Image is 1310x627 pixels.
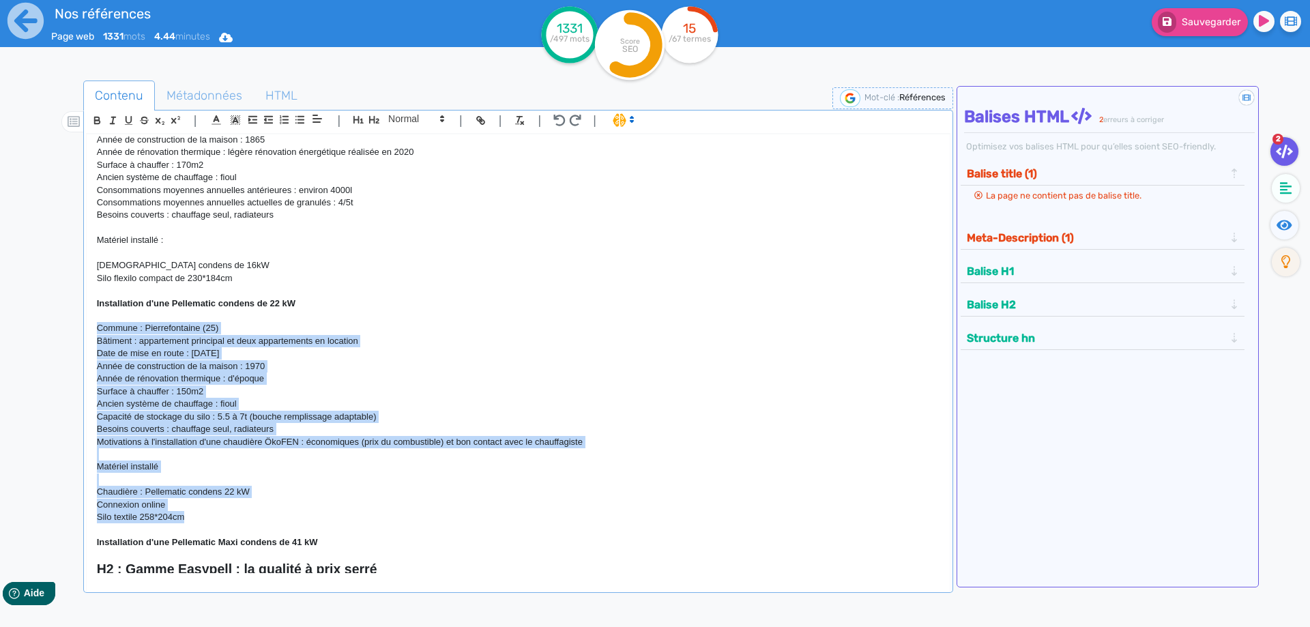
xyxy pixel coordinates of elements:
[622,44,638,54] tspan: SEO
[459,111,463,130] span: |
[155,81,254,111] a: Métadonnées
[97,171,940,184] p: Ancien système de chauffage : fioul
[963,260,1229,282] button: Balise H1
[557,20,583,36] tspan: 1331
[51,3,444,25] input: title
[1152,8,1248,36] button: Sauvegarder
[97,322,940,334] p: Commune : Pierrefontaine (25)
[84,77,154,114] span: Contenu
[97,159,940,171] p: Surface à chauffer : 170m2
[97,347,940,360] p: Date de mise en route : [DATE]
[684,20,697,36] tspan: 15
[254,77,308,114] span: HTML
[97,184,940,196] p: Consommations moyennes annuelles antérieures : environ 4000l
[963,327,1229,349] button: Structure hn
[593,111,596,130] span: |
[538,111,541,130] span: |
[620,37,640,46] tspan: Score
[103,31,145,42] span: mots
[337,111,340,130] span: |
[840,89,860,107] img: google-serp-logo.png
[254,81,309,111] a: HTML
[1103,115,1164,124] span: erreurs à corriger
[963,227,1229,249] button: Meta-Description (1)
[97,562,377,577] strong: H2 : Gamme Easypell : la qualité à prix serré
[97,259,940,272] p: [DEMOGRAPHIC_DATA] condens de 16kW
[550,34,589,44] tspan: /497 mots
[1099,115,1103,124] span: 2
[97,146,940,158] p: Année de rénovation thermique : légère rénovation énergétique réalisée en 2020
[963,327,1243,349] div: Structure hn
[97,537,318,547] strong: Installation d'une Pellematic Maxi condens de 41 kW
[986,190,1141,201] span: La page ne contient pas de balise title.
[97,234,940,246] p: Matériel installé :
[1272,134,1283,145] span: 2
[669,34,711,44] tspan: /67 termes
[964,140,1255,153] div: Optimisez vos balises HTML pour qu’elles soient SEO-friendly.
[97,134,940,146] p: Année de construction de la maison : 1865
[97,486,940,498] p: Chaudière : Pellematic condens 22 kW
[1182,16,1240,28] span: Sauvegarder
[97,385,940,398] p: Surface à chauffer : 150m2
[899,92,946,102] span: Références
[97,436,940,448] p: Motivations à l'installation d'une chaudière ÖkoFEN : économiques (prix du combustible) et bon co...
[97,499,940,511] p: Connexion online
[97,298,295,308] strong: Installation d'une Pellematic condens de 22 kW
[964,107,1255,127] h4: Balises HTML
[154,31,175,42] b: 4.44
[156,77,253,114] span: Métadonnées
[963,162,1243,185] div: Balise title (1)
[103,31,123,42] b: 1331
[607,112,639,128] span: I.Assistant
[963,293,1243,316] div: Balise H2
[97,209,940,221] p: Besoins couverts : chauffage seul, radiateurs
[97,461,940,473] p: Matériel installé
[499,111,502,130] span: |
[154,31,210,42] span: minutes
[963,293,1229,316] button: Balise H2
[97,411,940,423] p: Capacité de stockage du silo : 5.5 à 7t (bouche remplissage adaptable)
[963,162,1229,185] button: Balise title (1)
[70,11,90,22] span: Aide
[97,423,940,435] p: Besoins couverts : chauffage seul, radiateurs
[308,111,327,127] span: Aligment
[97,373,940,385] p: Année de rénovation thermique : d'époque
[194,111,197,130] span: |
[97,196,940,209] p: Consommations moyennes annuelles actuelles de granulés : 4/5t
[864,92,899,102] span: Mot-clé :
[97,360,940,373] p: Année de construction de la maison : 1970
[51,31,94,42] span: Page web
[97,398,940,410] p: Ancien système de chauffage : fioul
[963,260,1243,282] div: Balise H1
[963,227,1243,249] div: Meta-Description (1)
[83,81,155,111] a: Contenu
[97,511,940,523] p: Silo textile 258*204cm
[97,335,940,347] p: Bâtiment : appartement principal et deux appartements en location
[97,272,940,285] p: Silo flexilo compact de 230*184cm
